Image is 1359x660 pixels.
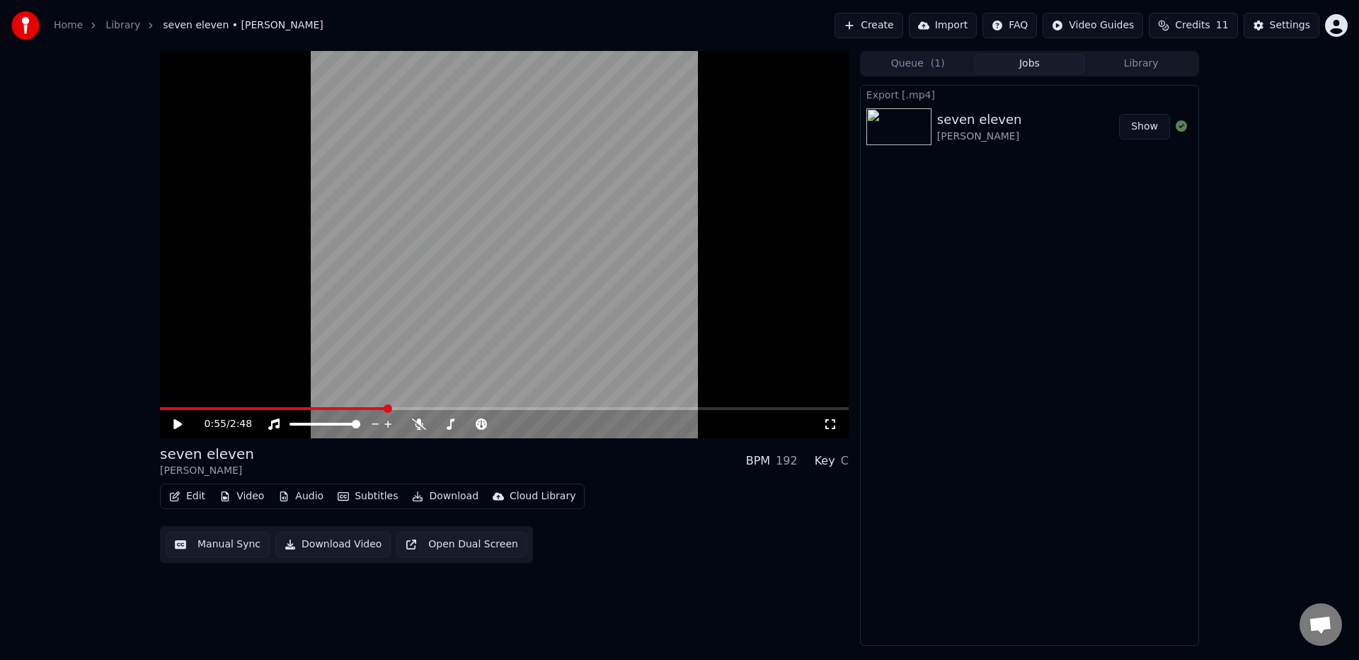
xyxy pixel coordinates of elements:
button: Settings [1244,13,1319,38]
button: Open Dual Screen [396,532,527,557]
button: Jobs [974,54,1086,74]
div: / [205,417,239,431]
div: Key [815,453,835,470]
img: youka [11,11,40,40]
button: FAQ [982,13,1037,38]
button: Import [909,13,977,38]
span: 0:55 [205,417,226,431]
button: Create [835,13,903,38]
div: Cloud Library [510,489,575,503]
button: Subtitles [332,487,403,506]
button: Download [406,487,484,506]
div: seven eleven [937,110,1022,130]
button: Library [1085,54,1197,74]
button: Video Guides [1043,13,1143,38]
button: Edit [164,487,211,506]
div: seven eleven [160,444,254,464]
button: Credits11 [1149,13,1237,38]
span: Credits [1175,18,1210,33]
button: Audio [273,487,329,506]
div: Open chat [1300,603,1342,646]
div: C [841,453,849,470]
span: seven eleven • [PERSON_NAME] [163,18,323,33]
a: Home [54,18,83,33]
button: Queue [862,54,974,74]
div: BPM [746,453,770,470]
span: 2:48 [230,417,252,431]
span: 11 [1216,18,1229,33]
button: Manual Sync [166,532,270,557]
span: ( 1 ) [931,57,945,71]
button: Show [1119,114,1170,140]
div: [PERSON_NAME] [937,130,1022,144]
button: Download Video [275,532,391,557]
div: Export [.mp4] [861,86,1198,103]
div: Settings [1270,18,1310,33]
button: Video [214,487,270,506]
div: 192 [776,453,798,470]
div: [PERSON_NAME] [160,464,254,478]
nav: breadcrumb [54,18,323,33]
a: Library [105,18,140,33]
